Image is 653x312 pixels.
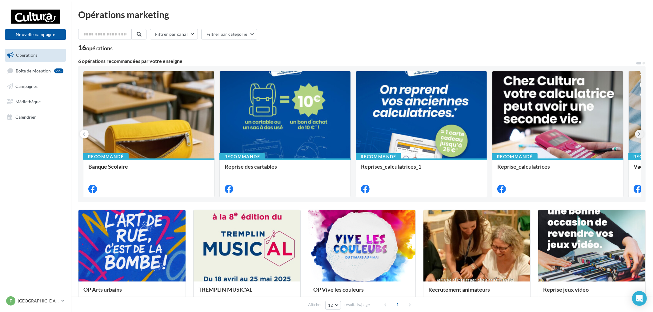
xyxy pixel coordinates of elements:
a: Boîte de réception99+ [4,64,67,77]
div: Recrutement animateurs [428,286,526,299]
span: 1 [393,300,403,310]
span: Campagnes [15,84,38,89]
span: F [10,298,12,304]
button: Filtrer par canal [150,29,198,39]
a: Médiathèque [4,95,67,108]
div: Reprise_calculatrices [497,163,618,176]
span: Opérations [16,52,38,58]
div: Recommandé [356,153,401,160]
div: opérations [86,45,113,51]
div: TREMPLIN MUSIC'AL [198,286,296,299]
div: Recommandé [219,153,265,160]
div: 6 opérations recommandées par votre enseigne [78,59,636,64]
span: Calendrier [15,114,36,119]
div: Recommandé [83,153,129,160]
div: Reprises_calculatrices_1 [361,163,482,176]
a: F [GEOGRAPHIC_DATA] [5,295,66,307]
div: Reprise jeux vidéo [543,286,640,299]
div: Banque Scolaire [88,163,209,176]
a: Opérations [4,49,67,62]
span: 12 [328,303,333,308]
div: OP Vive les couleurs [313,286,411,299]
div: Open Intercom Messenger [632,291,647,306]
a: Campagnes [4,80,67,93]
span: Boîte de réception [16,68,51,73]
button: 12 [325,301,341,310]
a: Calendrier [4,111,67,124]
div: Recommandé [492,153,538,160]
div: OP Arts urbains [83,286,181,299]
button: Nouvelle campagne [5,29,66,40]
p: [GEOGRAPHIC_DATA] [18,298,59,304]
button: Filtrer par catégorie [201,29,257,39]
div: 99+ [54,68,63,73]
div: Reprise des cartables [225,163,346,176]
span: résultats/page [344,302,370,308]
span: Afficher [308,302,322,308]
span: Médiathèque [15,99,41,104]
div: 16 [78,44,113,51]
div: Opérations marketing [78,10,646,19]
